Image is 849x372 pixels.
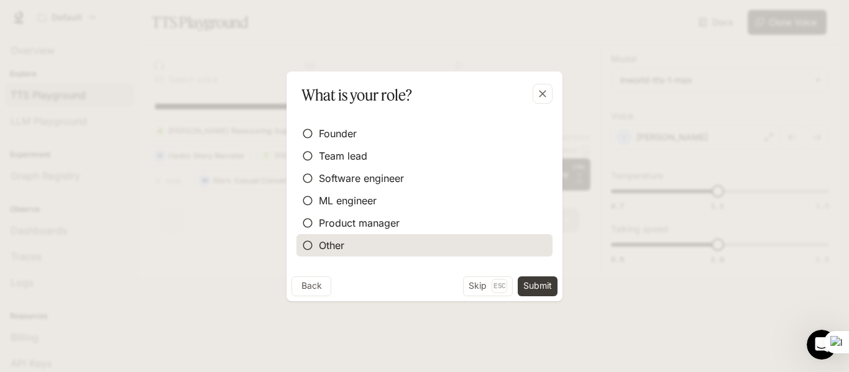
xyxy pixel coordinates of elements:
[807,330,837,360] iframe: Intercom live chat
[319,171,404,186] span: Software engineer
[319,126,357,141] span: Founder
[463,276,513,296] button: SkipEsc
[319,193,377,208] span: ML engineer
[319,238,344,253] span: Other
[301,84,412,106] p: What is your role?
[319,215,400,230] span: Product manager
[518,276,558,296] button: Submit
[291,276,331,296] button: Back
[492,279,507,293] p: Esc
[319,148,367,163] span: Team lead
